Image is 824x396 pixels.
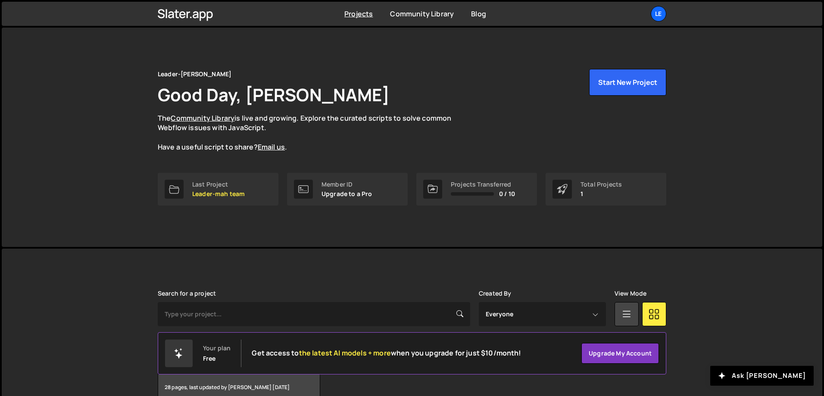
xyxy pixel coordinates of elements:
span: the latest AI models + more [299,348,391,358]
button: Ask [PERSON_NAME] [710,366,814,386]
p: 1 [581,190,622,197]
label: Created By [479,290,512,297]
div: Total Projects [581,181,622,188]
span: 0 / 10 [499,190,515,197]
a: Email us [258,142,285,152]
div: Leader-[PERSON_NAME] [158,69,231,79]
a: Le [651,6,666,22]
label: View Mode [615,290,646,297]
a: Community Library [390,9,454,19]
button: Start New Project [589,69,666,96]
p: Leader-mah team [192,190,245,197]
a: Upgrade my account [581,343,659,364]
a: Blog [471,9,486,19]
input: Type your project... [158,302,470,326]
a: Projects [344,9,373,19]
p: The is live and growing. Explore the curated scripts to solve common Webflow issues with JavaScri... [158,113,468,152]
div: Free [203,355,216,362]
h1: Good Day, [PERSON_NAME] [158,83,390,106]
div: Last Project [192,181,245,188]
div: Your plan [203,345,231,352]
p: Upgrade to a Pro [321,190,372,197]
label: Search for a project [158,290,216,297]
a: Last Project Leader-mah team [158,173,278,206]
div: Projects Transferred [451,181,515,188]
div: Member ID [321,181,372,188]
a: Community Library [171,113,234,123]
h2: Get access to when you upgrade for just $10/month! [252,349,521,357]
